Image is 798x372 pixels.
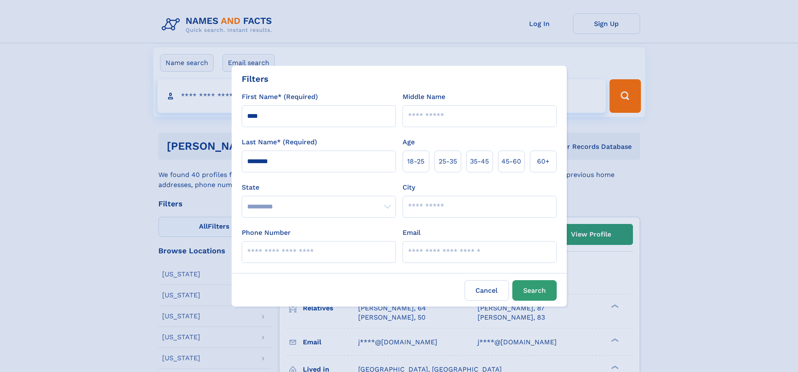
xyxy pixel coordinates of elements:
label: Cancel [465,280,509,301]
label: State [242,182,396,193]
label: First Name* (Required) [242,92,318,102]
button: Search [512,280,557,301]
label: Email [403,228,421,238]
span: 18‑25 [407,156,424,166]
label: Middle Name [403,92,445,102]
label: City [403,182,415,193]
div: Filters [242,73,269,85]
span: 25‑35 [439,156,457,166]
label: Age [403,137,415,147]
label: Phone Number [242,228,291,238]
label: Last Name* (Required) [242,137,317,147]
span: 45‑60 [501,156,521,166]
span: 35‑45 [470,156,489,166]
span: 60+ [537,156,550,166]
